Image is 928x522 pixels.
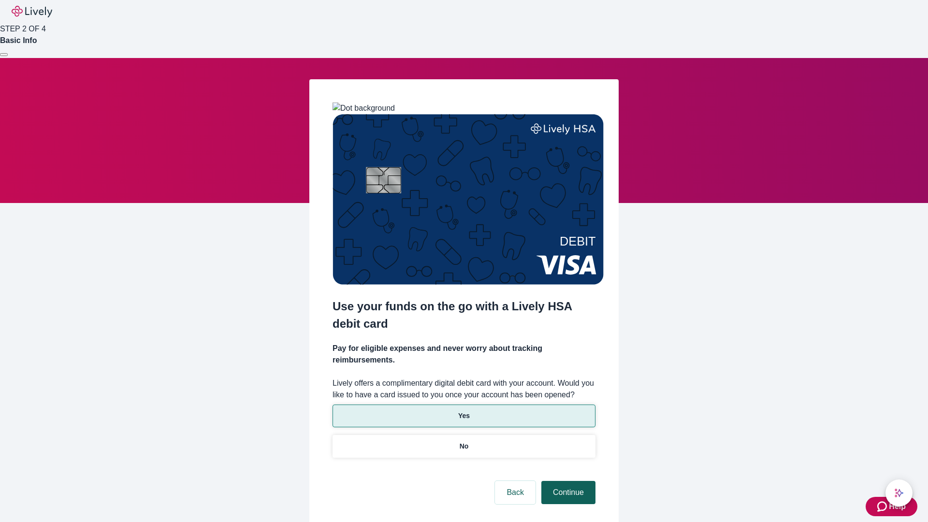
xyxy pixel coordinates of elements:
button: Yes [333,405,595,427]
button: Zendesk support iconHelp [866,497,917,516]
button: Back [495,481,536,504]
h2: Use your funds on the go with a Lively HSA debit card [333,298,595,333]
svg: Lively AI Assistant [894,488,904,498]
button: No [333,435,595,458]
p: No [460,441,469,451]
h4: Pay for eligible expenses and never worry about tracking reimbursements. [333,343,595,366]
img: Lively [12,6,52,17]
button: chat [885,479,913,507]
svg: Zendesk support icon [877,501,889,512]
img: Debit card [333,114,604,285]
img: Dot background [333,102,395,114]
p: Yes [458,411,470,421]
span: Help [889,501,906,512]
button: Continue [541,481,595,504]
label: Lively offers a complimentary digital debit card with your account. Would you like to have a card... [333,377,595,401]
